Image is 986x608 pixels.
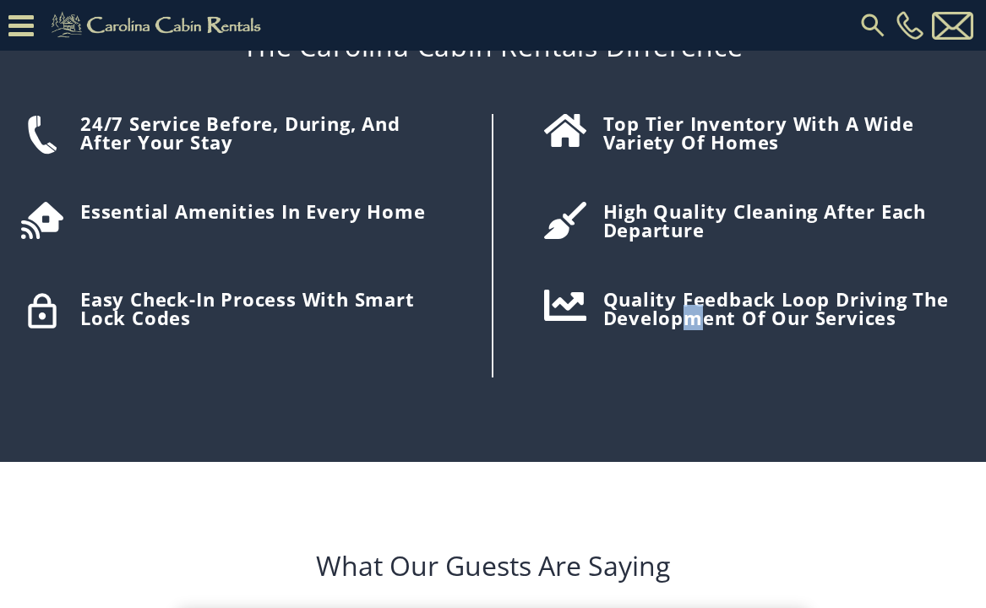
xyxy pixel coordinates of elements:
[13,30,973,62] h2: The Carolina Cabin Rentals Difference
[42,546,944,585] h2: What Our Guests Are Saying
[892,11,928,40] a: [PHONE_NUMBER]
[603,290,966,327] h5: Quality feedback loop driving the development of our services
[42,8,275,42] img: Khaki-logo.png
[80,202,449,220] h5: Essential amenities in every home
[603,114,966,151] h5: Top tier inventory with a wide variety of homes
[858,10,888,41] img: search-regular.svg
[80,114,449,151] h5: 24/7 Service before, during, and after your stay
[603,202,966,239] h5: High quality cleaning after each departure
[80,290,449,327] h5: Easy check-in process with Smart Lock codes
